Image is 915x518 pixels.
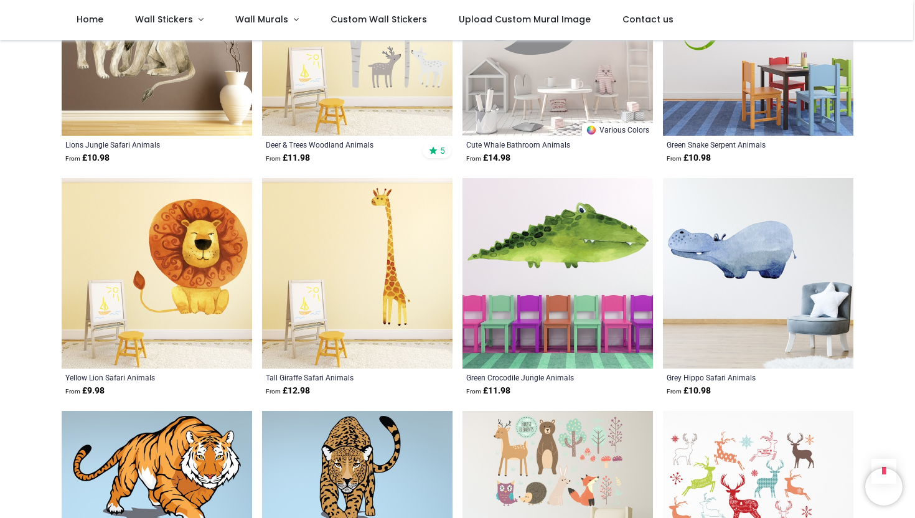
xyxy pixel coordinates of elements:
[466,152,510,164] strong: £ 14.98
[865,468,903,506] iframe: Brevo live chat
[266,385,310,397] strong: £ 12.98
[266,139,412,149] a: Deer & Trees Woodland Animals
[466,155,481,162] span: From
[262,178,453,369] img: Tall Giraffe Safari Animals Wall Sticker
[235,13,288,26] span: Wall Murals
[77,13,103,26] span: Home
[266,152,310,164] strong: £ 11.98
[667,152,711,164] strong: £ 10.98
[266,155,281,162] span: From
[622,13,673,26] span: Contact us
[663,178,853,369] img: Grey Hippo Safari Animals Wall Sticker
[135,13,193,26] span: Wall Stickers
[65,372,212,382] a: Yellow Lion Safari Animals
[667,372,813,382] a: Grey Hippo Safari Animals
[331,13,427,26] span: Custom Wall Stickers
[65,385,105,397] strong: £ 9.98
[266,372,412,382] a: Tall Giraffe Safari Animals
[667,388,682,395] span: From
[466,139,612,149] a: Cute Whale Bathroom Animals
[62,178,252,369] img: Yellow Lion Safari Animals Wall Sticker
[65,155,80,162] span: From
[582,123,653,136] a: Various Colors
[440,145,445,156] span: 5
[667,385,711,397] strong: £ 10.98
[462,178,653,369] img: Green Crocodile Jungle Animals Wall Sticker
[459,13,591,26] span: Upload Custom Mural Image
[586,125,597,136] img: Color Wheel
[65,152,110,164] strong: £ 10.98
[466,372,612,382] a: Green Crocodile Jungle Animals
[466,388,481,395] span: From
[266,388,281,395] span: From
[667,155,682,162] span: From
[65,139,212,149] a: Lions Jungle Safari Animals
[667,139,813,149] a: Green Snake Serpent Animals
[65,388,80,395] span: From
[466,385,510,397] strong: £ 11.98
